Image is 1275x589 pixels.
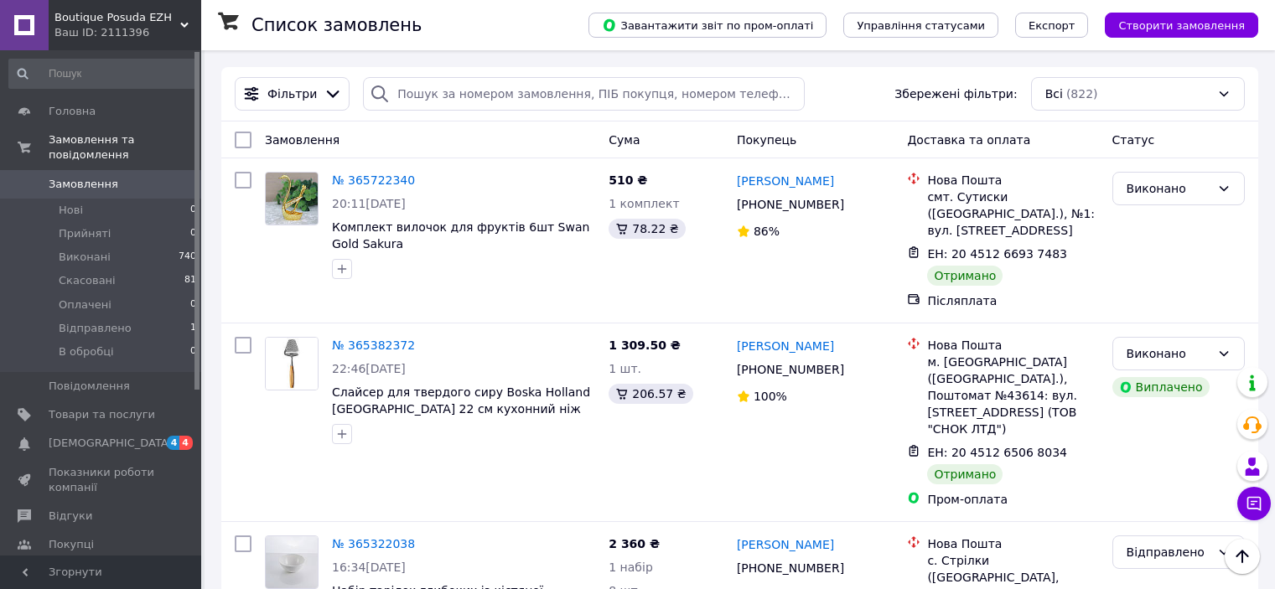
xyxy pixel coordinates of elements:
[49,407,155,422] span: Товари та послуги
[184,273,196,288] span: 81
[332,197,406,210] span: 20:11[DATE]
[190,344,196,359] span: 0
[190,226,196,241] span: 0
[927,172,1098,189] div: Нова Пошта
[1127,344,1210,363] div: Виконано
[59,321,132,336] span: Відправлено
[927,189,1098,239] div: смт. Сутиски ([GEOGRAPHIC_DATA].), №1: вул. [STREET_ADDRESS]
[49,436,173,451] span: [DEMOGRAPHIC_DATA]
[1105,13,1258,38] button: Створити замовлення
[59,250,111,265] span: Виконані
[1066,87,1098,101] span: (822)
[59,273,116,288] span: Скасовані
[49,465,155,495] span: Показники роботи компанії
[49,177,118,192] span: Замовлення
[843,13,998,38] button: Управління статусами
[609,219,685,239] div: 78.22 ₴
[894,85,1017,102] span: Збережені фільтри:
[927,535,1098,552] div: Нова Пошта
[737,338,834,354] a: [PERSON_NAME]
[265,337,319,390] a: Фото товару
[332,561,406,574] span: 16:34[DATE]
[265,172,319,225] a: Фото товару
[927,266,1003,286] div: Отримано
[609,338,681,352] span: 1 309.50 ₴
[49,104,96,119] span: Головна
[733,193,847,216] div: [PHONE_NUMBER]
[332,338,415,352] a: № 365382372
[609,197,679,210] span: 1 комплект
[251,15,422,35] h1: Список замовлень
[927,292,1098,309] div: Післяплата
[265,535,319,589] a: Фото товару
[1127,543,1210,561] div: Відправлено
[8,59,198,89] input: Пошук
[907,133,1030,147] span: Доставка та оплата
[609,537,660,550] span: 2 360 ₴
[49,379,130,394] span: Повідомлення
[754,225,780,238] span: 86%
[1237,487,1271,520] button: Чат з покупцем
[266,173,318,225] img: Фото товару
[1112,377,1210,397] div: Виплачено
[927,491,1098,508] div: Пром-оплата
[332,220,589,251] a: Комплект вилочок для фруктів 6шт Swan Gold Sakura
[927,354,1098,437] div: м. [GEOGRAPHIC_DATA] ([GEOGRAPHIC_DATA].), Поштомат №43614: вул. [STREET_ADDRESS] (ТОВ "СНОК ЛТД")
[332,537,415,550] a: № 365322038
[737,536,834,553] a: [PERSON_NAME]
[737,173,834,189] a: [PERSON_NAME]
[332,173,415,187] a: № 365722340
[927,464,1003,484] div: Отримано
[927,446,1067,459] span: ЕН: 20 4512 6506 8034
[609,362,641,375] span: 1 шт.
[167,436,180,450] span: 4
[54,10,180,25] span: Boutique Posuda EZH
[1045,85,1063,102] span: Всі
[49,537,94,552] span: Покупці
[1127,179,1210,198] div: Виконано
[1225,539,1260,574] button: Наверх
[49,132,201,163] span: Замовлення та повідомлення
[266,338,318,390] img: Фото товару
[59,226,111,241] span: Прийняті
[363,77,805,111] input: Пошук за номером замовлення, ПІБ покупця, номером телефону, Email, номером накладної
[1118,19,1245,32] span: Створити замовлення
[609,561,653,574] span: 1 набір
[857,19,985,32] span: Управління статусами
[1112,133,1155,147] span: Статус
[54,25,201,40] div: Ваш ID: 2111396
[927,247,1067,261] span: ЕН: 20 4512 6693 7483
[179,436,193,450] span: 4
[265,133,339,147] span: Замовлення
[733,556,847,580] div: [PHONE_NUMBER]
[754,390,787,403] span: 100%
[609,133,640,147] span: Cума
[588,13,827,38] button: Завантажити звіт по пром-оплаті
[602,18,813,33] span: Завантажити звіт по пром-оплаті
[266,536,318,588] img: Фото товару
[190,203,196,218] span: 0
[1015,13,1089,38] button: Експорт
[1088,18,1258,31] a: Створити замовлення
[59,344,114,359] span: В обробці
[609,384,692,404] div: 206.57 ₴
[179,250,196,265] span: 740
[49,509,92,524] span: Відгуки
[332,362,406,375] span: 22:46[DATE]
[332,385,590,416] a: Слайсер для твердого сиру Boska Holland [GEOGRAPHIC_DATA] 22 см кухонний ніж
[737,133,796,147] span: Покупець
[733,358,847,381] div: [PHONE_NUMBER]
[267,85,317,102] span: Фільтри
[59,297,111,313] span: Оплачені
[190,321,196,336] span: 1
[59,203,83,218] span: Нові
[609,173,647,187] span: 510 ₴
[190,297,196,313] span: 0
[1029,19,1075,32] span: Експорт
[927,337,1098,354] div: Нова Пошта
